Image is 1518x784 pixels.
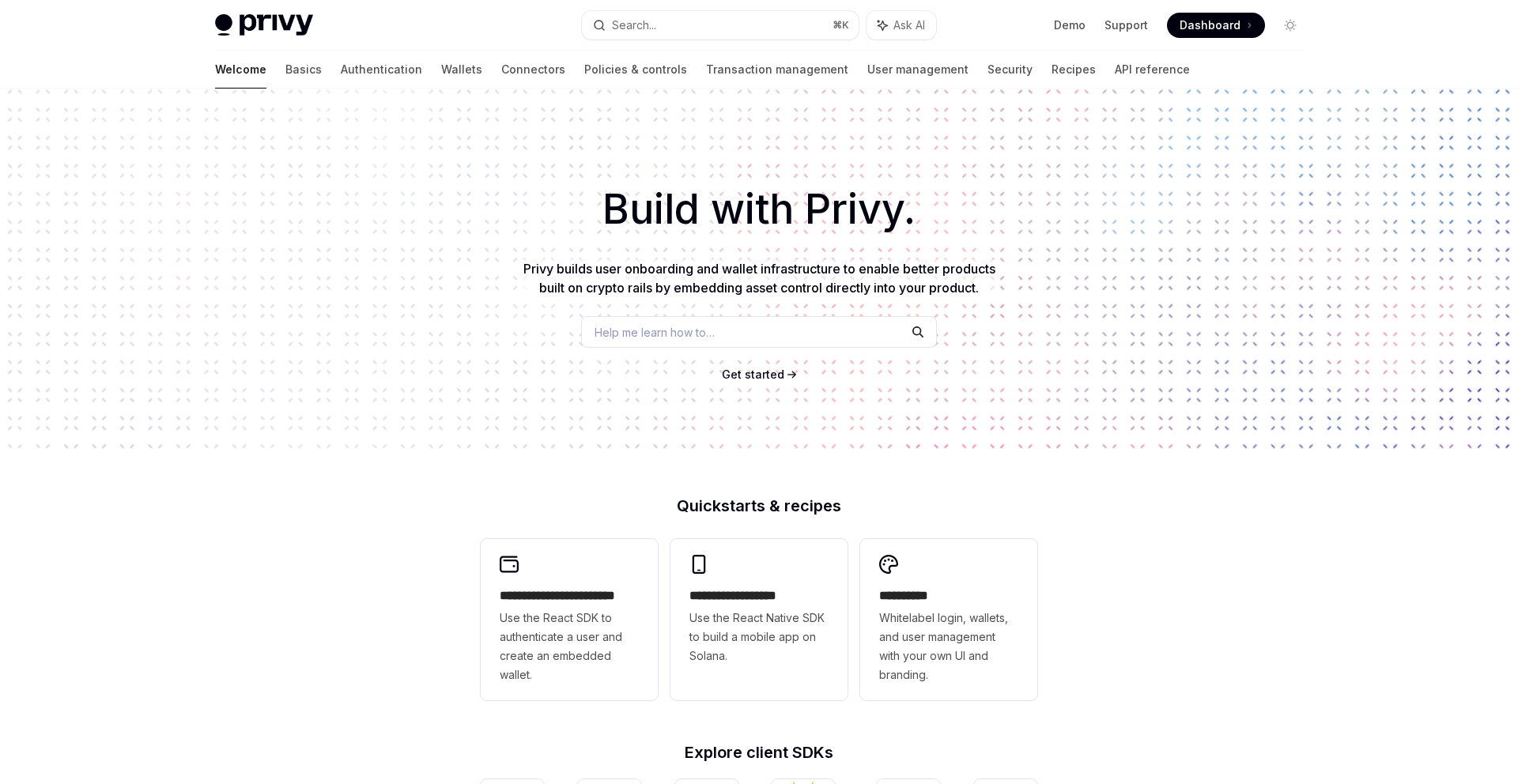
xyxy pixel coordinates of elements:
span: Help me learn how to… [595,324,715,341]
a: Security [987,51,1033,89]
a: Policies & controls [584,51,687,89]
a: **** **** **** ***Use the React Native SDK to build a mobile app on Solana. [670,539,848,700]
a: Connectors [501,51,565,89]
span: Get started [722,367,784,381]
a: API reference [1115,51,1190,89]
img: light logo [215,14,313,36]
h2: Quickstarts & recipes [481,498,1037,514]
a: Support [1105,17,1148,33]
a: Dashboard [1167,13,1265,38]
a: Authentication [341,51,422,89]
a: **** *****Whitelabel login, wallets, and user management with your own UI and branding. [860,539,1037,700]
h1: Build with Privy. [25,179,1493,240]
a: Wallets [441,51,482,89]
span: Ask AI [893,17,925,33]
span: Use the React SDK to authenticate a user and create an embedded wallet. [500,609,639,684]
a: Get started [722,367,784,383]
span: Use the React Native SDK to build a mobile app on Solana. [689,609,829,665]
h2: Explore client SDKs [481,744,1037,760]
a: Demo [1054,17,1086,33]
a: Welcome [215,51,266,89]
button: Ask AI [867,11,936,40]
button: Search...⌘K [582,11,859,40]
button: Toggle dark mode [1278,13,1303,38]
a: Transaction management [706,51,848,89]
span: Dashboard [1180,17,1240,33]
a: Recipes [1052,51,1096,89]
div: Search... [612,16,656,35]
a: Basics [285,51,322,89]
span: Privy builds user onboarding and wallet infrastructure to enable better products built on crypto ... [523,261,995,296]
span: ⌘ K [833,19,849,32]
span: Whitelabel login, wallets, and user management with your own UI and branding. [879,609,1018,684]
a: User management [867,51,969,89]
